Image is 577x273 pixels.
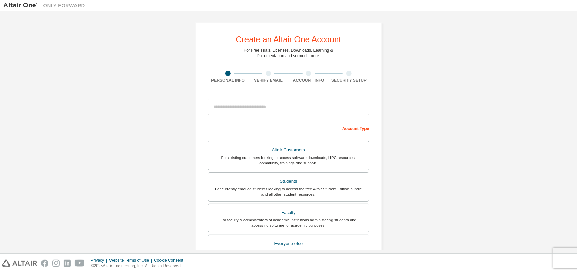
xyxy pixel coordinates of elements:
[75,260,85,267] img: youtube.svg
[3,2,88,9] img: Altair One
[208,78,249,83] div: Personal Info
[109,258,154,263] div: Website Terms of Use
[213,217,365,228] div: For faculty & administrators of academic institutions administering students and accessing softwa...
[213,145,365,155] div: Altair Customers
[213,239,365,248] div: Everyone else
[244,48,333,59] div: For Free Trials, Licenses, Downloads, Learning & Documentation and so much more.
[154,258,187,263] div: Cookie Consent
[329,78,369,83] div: Security Setup
[213,248,365,259] div: For individuals, businesses and everyone else looking to try Altair software and explore our prod...
[91,263,187,269] p: © 2025 Altair Engineering, Inc. All Rights Reserved.
[213,155,365,166] div: For existing customers looking to access software downloads, HPC resources, community, trainings ...
[208,123,369,133] div: Account Type
[41,260,48,267] img: facebook.svg
[52,260,60,267] img: instagram.svg
[213,186,365,197] div: For currently enrolled students looking to access the free Altair Student Edition bundle and all ...
[248,78,289,83] div: Verify Email
[213,177,365,186] div: Students
[236,35,341,44] div: Create an Altair One Account
[64,260,71,267] img: linkedin.svg
[2,260,37,267] img: altair_logo.svg
[289,78,329,83] div: Account Info
[91,258,109,263] div: Privacy
[213,208,365,218] div: Faculty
